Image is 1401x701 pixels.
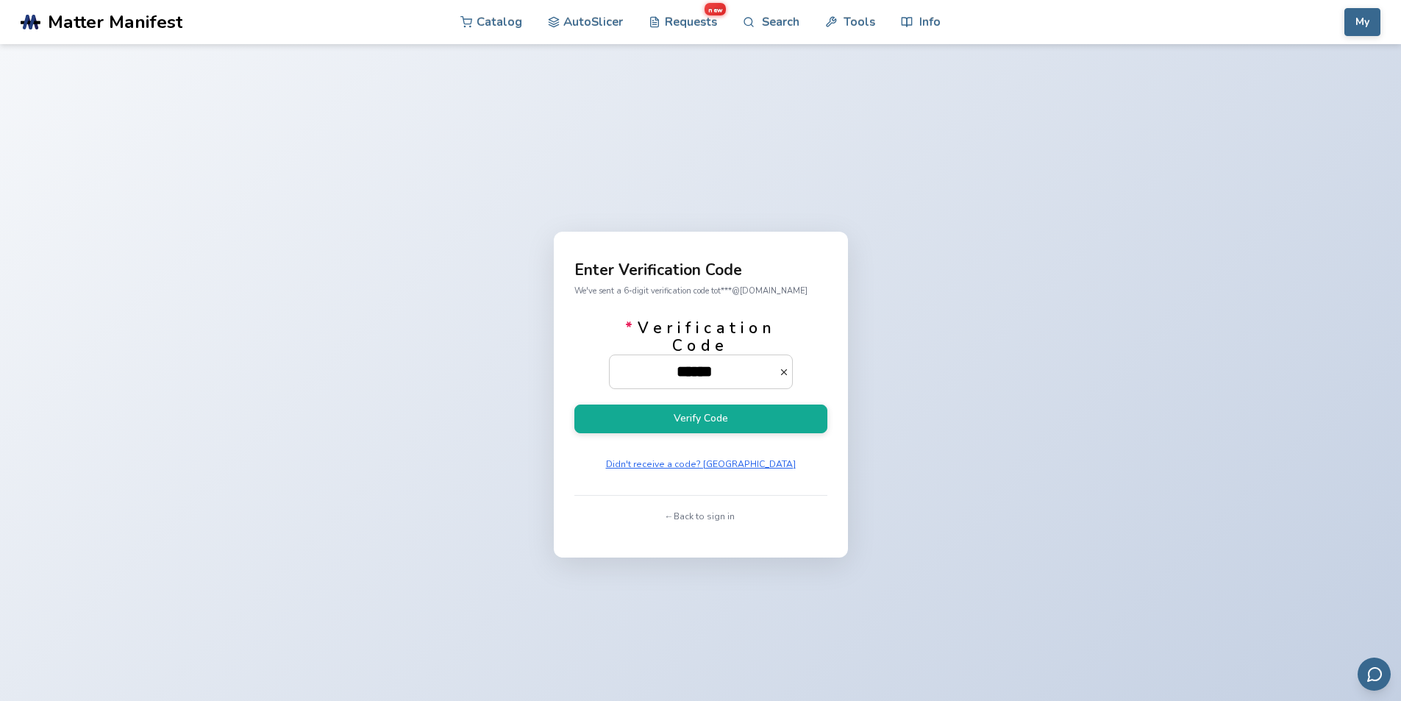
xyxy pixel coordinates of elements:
[705,3,726,15] span: new
[574,263,827,278] p: Enter Verification Code
[1344,8,1380,36] button: My
[661,506,740,527] button: ← Back to sign in
[1358,658,1391,691] button: Send feedback via email
[601,454,801,474] button: Didn't receive a code? [GEOGRAPHIC_DATA]
[48,12,182,32] span: Matter Manifest
[779,367,793,377] button: *Verification Code
[574,283,827,299] p: We've sent a 6-digit verification code to t***@[DOMAIN_NAME]
[574,405,827,433] button: Verify Code
[609,319,793,388] label: Verification Code
[610,355,779,388] input: *Verification Code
